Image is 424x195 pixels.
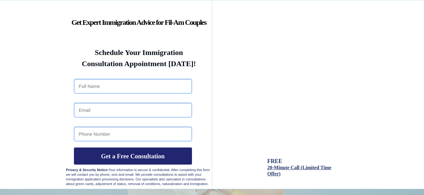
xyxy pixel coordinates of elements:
[71,18,206,26] strong: Get Expert Immigration Advice for Fil-Am Couples
[74,147,192,165] button: Get a Free Consultation
[74,152,192,160] span: Get a Free Consultation
[66,168,109,172] strong: Privacy & Security Notice:
[95,48,183,57] strong: Schedule Your Immigration
[66,168,210,186] span: Your information is secure & confidential. After completing this form we will contact you by phon...
[74,103,192,117] input: Email
[267,165,331,176] a: 20-Minute Call (Limited Time Offer)
[267,158,282,164] span: FREE
[82,60,196,68] strong: Consultation Appointment [DATE]!
[74,127,192,141] input: Phone Number
[74,79,192,93] input: Full Name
